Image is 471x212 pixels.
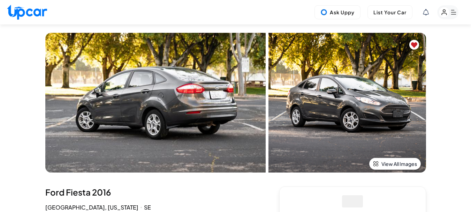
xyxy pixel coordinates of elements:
[45,187,265,198] div: Ford Fiesta 2016
[369,158,421,170] button: View All Images
[314,5,360,19] button: Ask Uppy
[381,160,417,167] span: View All Images
[367,5,412,19] button: List Your Car
[45,33,266,173] img: Car
[268,33,426,173] img: Car Image 1
[373,161,379,167] img: view-all
[409,40,419,50] button: Remove from favorites
[45,203,265,212] div: [GEOGRAPHIC_DATA], [US_STATE] SE
[320,9,327,16] img: Uppy
[7,5,47,20] img: Upcar Logo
